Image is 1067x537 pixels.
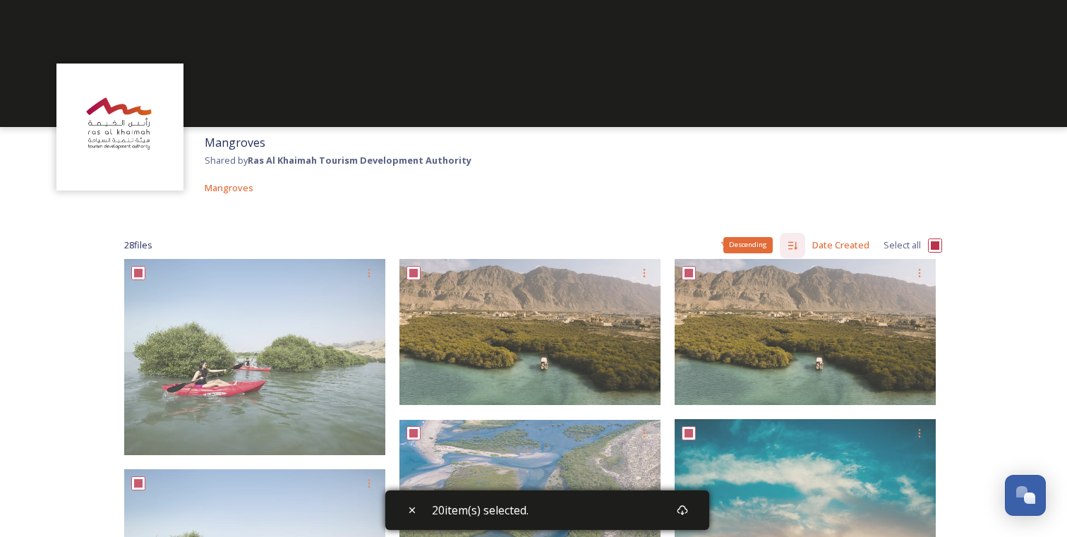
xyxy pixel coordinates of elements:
a: Mangroves [205,179,253,196]
img: RAK Mangrove Kayaking_.jpg [124,259,385,455]
span: 20 item(s) selected. [432,502,529,519]
img: Logo_RAKTDA_RGB-01.png [64,71,176,183]
span: Select all [884,239,921,252]
img: Al Rams - Suwaidi Pearl farm_RAK.PNG [399,259,661,405]
strong: Ras Al Khaimah Tourism Development Authority [248,154,471,167]
span: Mangroves [205,135,265,150]
span: 28 file s [124,239,152,252]
div: Descending [723,237,773,253]
span: Mangroves [205,181,253,194]
img: Al Rams - Suwaidi Pearl farm RAK.PNG [675,259,936,405]
div: Filters [713,231,766,259]
span: Shared by [205,154,471,167]
div: Date Created [805,231,876,259]
button: Open Chat [1005,475,1046,516]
